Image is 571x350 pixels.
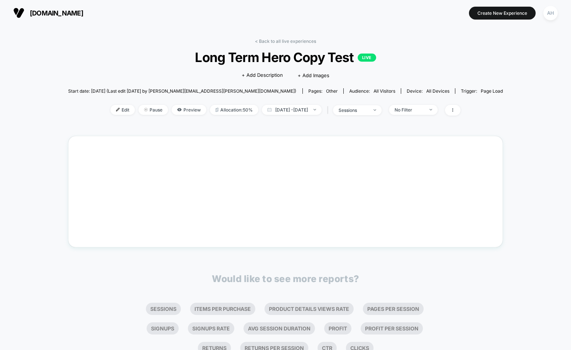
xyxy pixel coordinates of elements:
li: Pages Per Session [363,303,424,315]
span: [DATE] - [DATE] [262,105,322,115]
img: end [144,108,148,111]
span: Edit [111,105,135,115]
span: Page Load [481,88,503,94]
span: All Visitors [374,88,395,94]
span: Allocation: 50% [210,105,258,115]
span: Start date: [DATE] (Last edit [DATE] by [PERSON_NAME][EMAIL_ADDRESS][PERSON_NAME][DOMAIN_NAME]) [68,88,296,94]
span: Pause [139,105,168,115]
div: Trigger: [461,88,503,94]
span: Preview [172,105,206,115]
span: | [325,105,333,116]
li: Profit [324,322,351,334]
img: calendar [267,108,272,111]
div: Pages: [308,88,338,94]
div: No Filter [395,107,424,113]
button: AH [541,6,560,21]
span: all devices [426,88,449,94]
li: Signups [147,322,179,334]
li: Sessions [146,303,181,315]
span: + Add Images [298,72,329,78]
button: Create New Experience [469,7,536,20]
button: [DOMAIN_NAME] [11,7,85,19]
span: other [326,88,338,94]
li: Avg Session Duration [244,322,315,334]
span: Long Term Hero Copy Test [90,49,481,65]
p: LIVE [358,54,376,62]
li: Signups Rate [188,322,234,334]
img: rebalance [216,108,218,112]
div: sessions [339,107,368,113]
div: AH [543,6,558,20]
img: edit [116,108,120,111]
img: Visually logo [13,7,24,18]
a: < Back to all live experiences [255,38,316,44]
span: Device: [401,88,455,94]
p: Would like to see more reports? [212,273,359,284]
span: + Add Description [242,72,283,79]
li: Items Per Purchase [190,303,255,315]
li: Profit Per Session [361,322,423,334]
span: [DOMAIN_NAME] [30,9,83,17]
li: Product Details Views Rate [265,303,354,315]
img: end [313,109,316,110]
div: Audience: [349,88,395,94]
img: end [430,109,432,110]
img: end [374,109,376,111]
